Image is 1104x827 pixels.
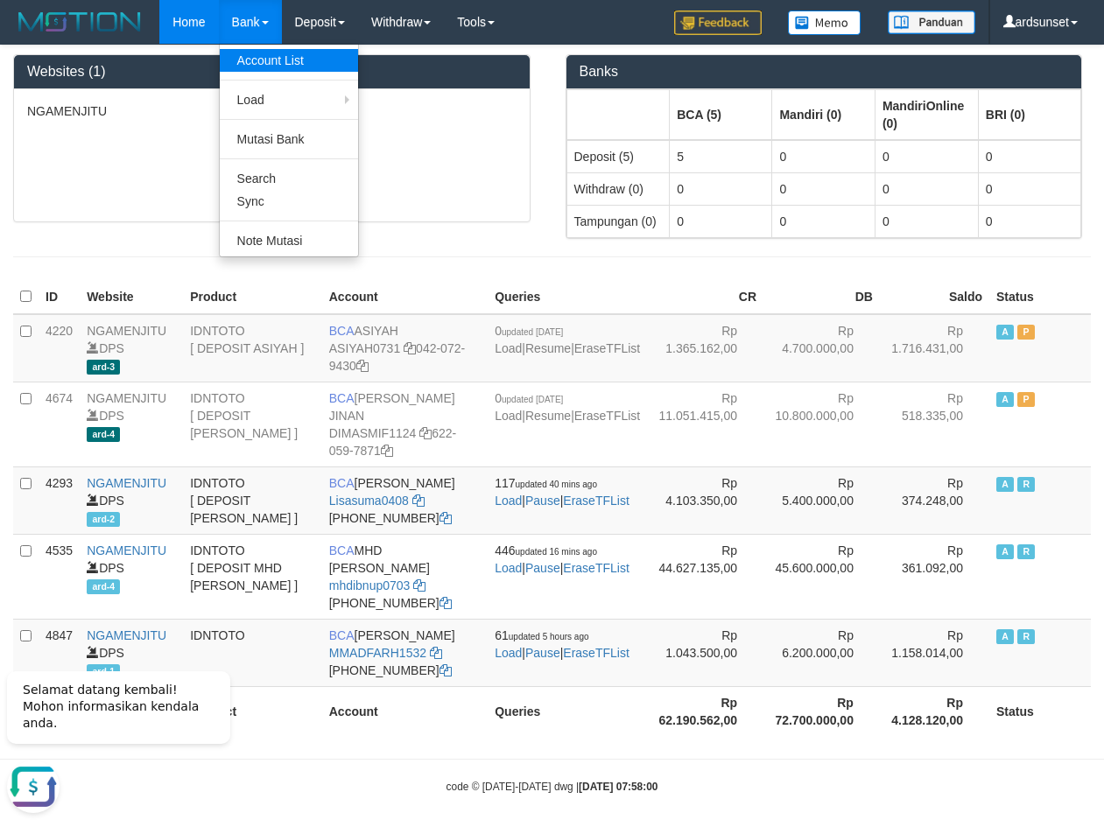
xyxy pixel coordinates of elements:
[495,391,640,423] span: | |
[87,543,166,557] a: NGAMENJITU
[495,628,588,642] span: 61
[763,534,880,619] td: Rp 45.600.000,00
[495,646,522,660] a: Load
[220,128,358,151] a: Mutasi Bank
[356,359,369,373] a: Copy 0420729430 to clipboard
[978,140,1080,173] td: 0
[502,395,563,404] span: updated [DATE]
[183,534,322,619] td: IDNTOTO [ DEPOSIT MHD [PERSON_NAME] ]
[978,205,1080,237] td: 0
[566,172,670,205] td: Withdraw (0)
[495,476,629,508] span: | |
[1017,392,1035,407] span: Paused
[989,686,1091,736] th: Status
[13,9,146,35] img: MOTION_logo.png
[381,444,393,458] a: Copy 6220597871 to clipboard
[670,205,772,237] td: 0
[439,511,452,525] a: Copy 6127014479 to clipboard
[87,628,166,642] a: NGAMENJITU
[80,534,183,619] td: DPS
[670,89,772,140] th: Group: activate to sort column ascending
[87,360,120,375] span: ard-3
[880,534,989,619] td: Rp 361.092,00
[183,466,322,534] td: IDNTOTO [ DEPOSIT [PERSON_NAME] ]
[412,494,425,508] a: Copy Lisasuma0408 to clipboard
[525,561,560,575] a: Pause
[647,314,763,382] td: Rp 1.365.162,00
[488,280,647,314] th: Queries
[430,646,442,660] a: Copy MMADFARH1532 to clipboard
[23,27,199,74] span: Selamat datang kembali! Mohon informasikan kendala anda.
[670,172,772,205] td: 0
[404,341,416,355] a: Copy ASIYAH0731 to clipboard
[880,382,989,466] td: Rp 518.335,00
[509,632,589,641] span: updated 5 hours ago
[322,686,488,736] th: Account
[87,579,120,594] span: ard-4
[80,314,183,382] td: DPS
[7,105,60,158] button: Open LiveChat chat widget
[183,686,322,736] th: Product
[488,686,647,736] th: Queries
[220,49,358,72] a: Account List
[495,391,563,405] span: 0
[880,619,989,686] td: Rp 1.158.014,00
[329,476,355,490] span: BCA
[495,324,563,338] span: 0
[875,205,978,237] td: 0
[87,512,120,527] span: ard-2
[495,543,597,557] span: 446
[495,561,522,575] a: Load
[39,534,80,619] td: 4535
[574,409,640,423] a: EraseTFList
[329,391,355,405] span: BCA
[220,229,358,252] a: Note Mutasi
[322,382,488,466] td: [PERSON_NAME] JINAN 622-059-7871
[322,534,488,619] td: MHD [PERSON_NAME] [PHONE_NUMBER]
[183,314,322,382] td: IDNTOTO [ DEPOSIT ASIYAH ]
[39,280,80,314] th: ID
[183,382,322,466] td: IDNTOTO [ DEPOSIT [PERSON_NAME] ]
[495,494,522,508] a: Load
[580,64,1069,80] h3: Banks
[647,280,763,314] th: CR
[329,628,355,642] span: BCA
[647,686,763,736] th: Rp 62.190.562,00
[80,466,183,534] td: DPS
[495,476,597,490] span: 117
[80,280,183,314] th: Website
[329,578,411,592] a: mhdibnup0703
[329,324,355,338] span: BCA
[39,382,80,466] td: 4674
[563,646,629,660] a: EraseTFList
[788,11,861,35] img: Button%20Memo.svg
[978,89,1080,140] th: Group: activate to sort column ascending
[27,102,517,120] p: NGAMENJITU
[1017,477,1035,492] span: Running
[566,205,670,237] td: Tampungan (0)
[39,314,80,382] td: 4220
[772,172,875,205] td: 0
[329,646,426,660] a: MMADFARH1532
[419,426,432,440] a: Copy DIMASMIF1124 to clipboard
[516,480,597,489] span: updated 40 mins ago
[39,619,80,686] td: 4847
[880,280,989,314] th: Saldo
[516,547,597,557] span: updated 16 mins ago
[525,409,571,423] a: Resume
[80,382,183,466] td: DPS
[495,628,629,660] span: | |
[875,89,978,140] th: Group: activate to sort column ascending
[579,781,657,793] strong: [DATE] 07:58:00
[647,534,763,619] td: Rp 44.627.135,00
[563,494,629,508] a: EraseTFList
[322,466,488,534] td: [PERSON_NAME] [PHONE_NUMBER]
[763,382,880,466] td: Rp 10.800.000,00
[183,280,322,314] th: Product
[763,619,880,686] td: Rp 6.200.000,00
[670,140,772,173] td: 5
[87,427,120,442] span: ard-4
[525,494,560,508] a: Pause
[525,341,571,355] a: Resume
[80,619,183,686] td: DPS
